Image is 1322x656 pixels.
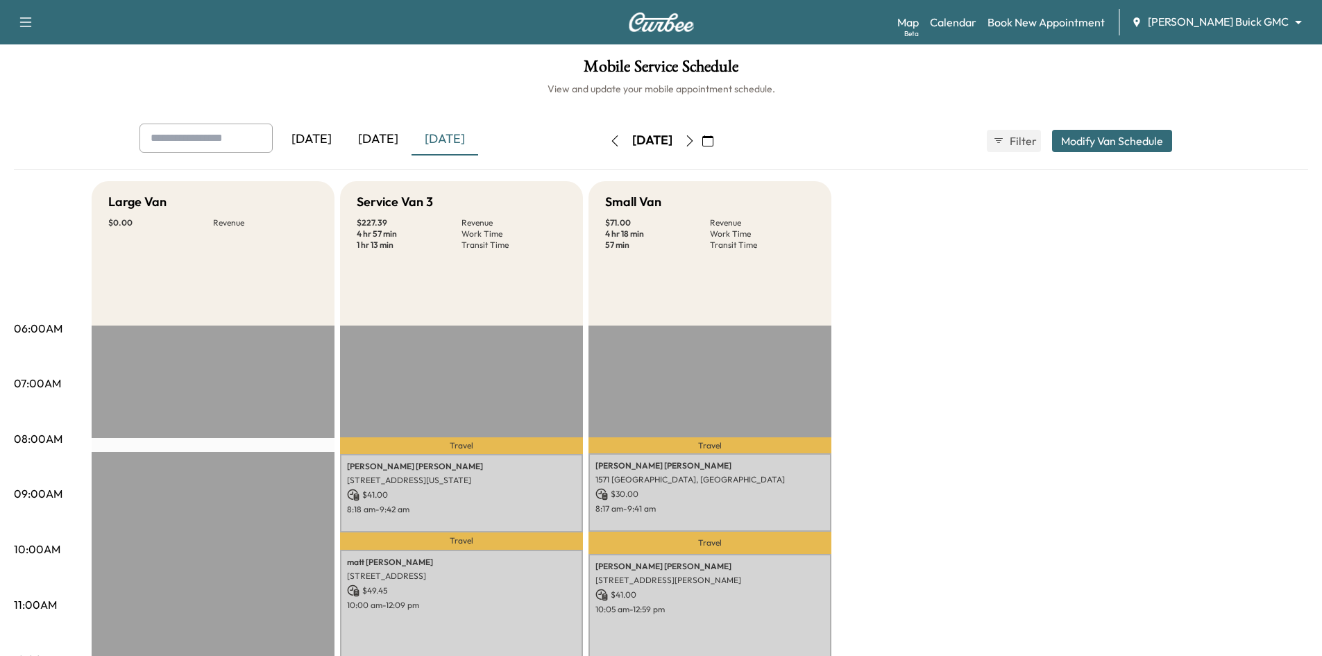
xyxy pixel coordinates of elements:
[461,228,566,239] p: Work Time
[14,485,62,502] p: 09:00AM
[357,239,461,251] p: 1 hr 13 min
[14,430,62,447] p: 08:00AM
[605,192,661,212] h5: Small Van
[595,575,824,586] p: [STREET_ADDRESS][PERSON_NAME]
[412,124,478,155] div: [DATE]
[347,600,576,611] p: 10:00 am - 12:09 pm
[14,375,61,392] p: 07:00AM
[347,461,576,472] p: [PERSON_NAME] [PERSON_NAME]
[595,589,824,601] p: $ 41.00
[904,28,919,39] div: Beta
[357,228,461,239] p: 4 hr 57 min
[1052,130,1172,152] button: Modify Van Schedule
[1010,133,1035,149] span: Filter
[347,557,576,568] p: matt [PERSON_NAME]
[14,541,60,557] p: 10:00AM
[988,14,1105,31] a: Book New Appointment
[340,532,583,549] p: Travel
[595,488,824,501] p: $ 30.00
[108,192,167,212] h5: Large Van
[340,437,583,454] p: Travel
[588,532,831,554] p: Travel
[14,82,1308,96] h6: View and update your mobile appointment schedule.
[605,217,710,228] p: $ 71.00
[278,124,345,155] div: [DATE]
[628,12,695,32] img: Curbee Logo
[345,124,412,155] div: [DATE]
[347,584,576,597] p: $ 49.45
[461,217,566,228] p: Revenue
[347,571,576,582] p: [STREET_ADDRESS]
[632,132,672,149] div: [DATE]
[213,217,318,228] p: Revenue
[595,503,824,514] p: 8:17 am - 9:41 am
[14,596,57,613] p: 11:00AM
[347,489,576,501] p: $ 41.00
[897,14,919,31] a: MapBeta
[710,239,815,251] p: Transit Time
[461,239,566,251] p: Transit Time
[108,217,213,228] p: $ 0.00
[357,217,461,228] p: $ 227.39
[595,474,824,485] p: 1571 [GEOGRAPHIC_DATA], [GEOGRAPHIC_DATA]
[710,228,815,239] p: Work Time
[595,604,824,615] p: 10:05 am - 12:59 pm
[987,130,1041,152] button: Filter
[595,561,824,572] p: [PERSON_NAME] [PERSON_NAME]
[595,460,824,471] p: [PERSON_NAME] [PERSON_NAME]
[347,504,576,515] p: 8:18 am - 9:42 am
[588,437,831,453] p: Travel
[710,217,815,228] p: Revenue
[14,320,62,337] p: 06:00AM
[357,192,433,212] h5: Service Van 3
[930,14,976,31] a: Calendar
[605,228,710,239] p: 4 hr 18 min
[605,239,710,251] p: 57 min
[347,475,576,486] p: [STREET_ADDRESS][US_STATE]
[14,58,1308,82] h1: Mobile Service Schedule
[1148,14,1289,30] span: [PERSON_NAME] Buick GMC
